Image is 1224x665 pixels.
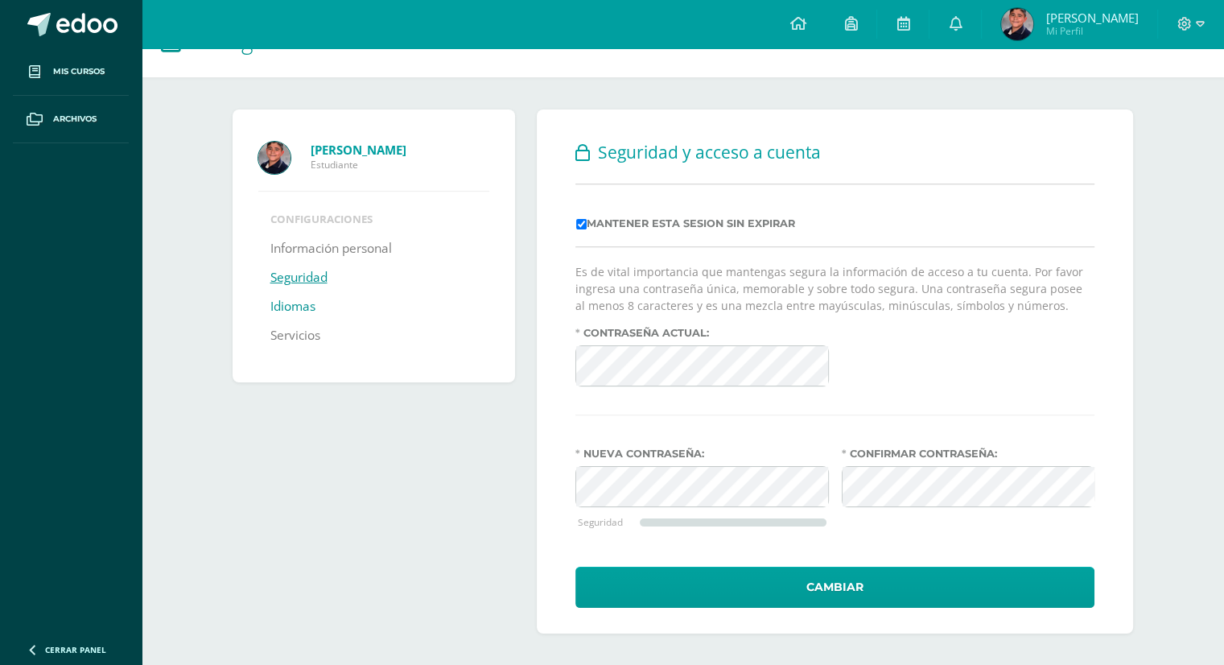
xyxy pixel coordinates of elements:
label: Nueva contraseña: [575,448,829,460]
span: Seguridad y acceso a cuenta [598,141,821,163]
a: Archivos [13,96,129,143]
a: Servicios [270,321,320,350]
input: Mantener esta sesion sin expirar [576,219,587,229]
a: [PERSON_NAME] [311,142,489,158]
p: Es de vital importancia que mantengas segura la información de acceso a tu cuenta. Por favor ingr... [575,263,1094,314]
label: Contraseña actual: [575,327,829,339]
img: b4907ec3a8632bbe6b958c5ef8b8aa30.png [1001,8,1033,40]
label: Mantener esta sesion sin expirar [576,217,795,229]
img: Profile picture of Gustavo Rafael González Martínez [258,142,291,174]
strong: [PERSON_NAME] [311,142,406,158]
li: Configuraciones [270,212,477,226]
a: Seguridad [270,263,328,292]
a: Información personal [270,234,392,263]
div: Seguridad [578,515,640,528]
span: Mis cursos [53,65,105,78]
span: Mi Perfil [1045,24,1138,38]
a: Mis cursos [13,48,129,96]
span: Estudiante [311,158,489,171]
span: [PERSON_NAME] [1045,10,1138,26]
label: Confirmar contraseña: [842,448,1095,460]
button: Cambiar [575,567,1094,608]
span: Archivos [53,113,97,126]
a: Idiomas [270,292,315,321]
span: Cerrar panel [45,644,106,655]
